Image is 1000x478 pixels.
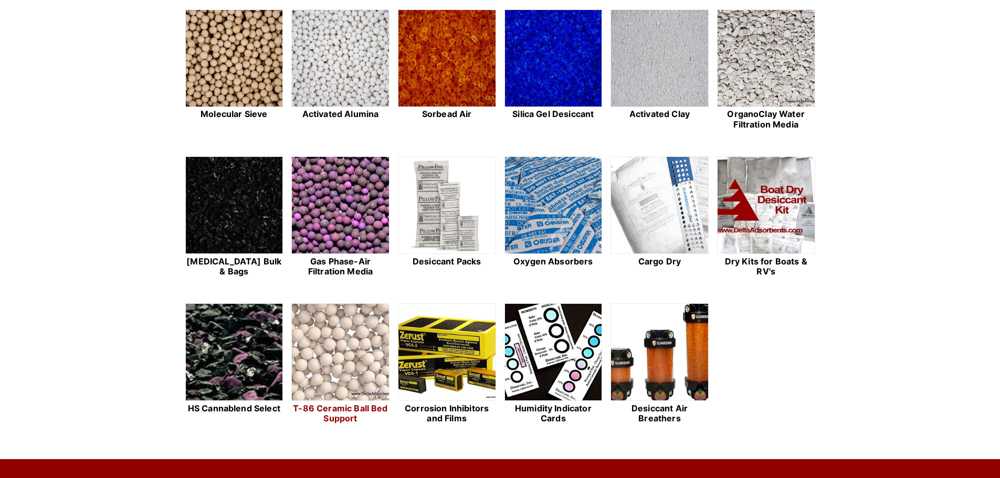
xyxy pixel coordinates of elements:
[717,9,815,131] a: OrganoClay Water Filtration Media
[717,109,815,129] h2: OrganoClay Water Filtration Media
[185,303,283,425] a: HS Cannablend Select
[504,257,603,267] h2: Oxygen Absorbers
[398,9,496,131] a: Sorbead Air
[610,303,709,425] a: Desiccant Air Breathers
[398,257,496,267] h2: Desiccant Packs
[504,303,603,425] a: Humidity Indicator Cards
[398,303,496,425] a: Corrosion Inhibitors and Films
[504,109,603,119] h2: Silica Gel Desiccant
[185,156,283,278] a: [MEDICAL_DATA] Bulk & Bags
[717,156,815,278] a: Dry Kits for Boats & RV's
[610,109,709,119] h2: Activated Clay
[185,257,283,277] h2: [MEDICAL_DATA] Bulk & Bags
[610,9,709,131] a: Activated Clay
[610,403,709,423] h2: Desiccant Air Breathers
[291,303,390,425] a: T-86 Ceramic Ball Bed Support
[398,403,496,423] h2: Corrosion Inhibitors and Films
[504,403,603,423] h2: Humidity Indicator Cards
[291,109,390,119] h2: Activated Alumina
[504,9,603,131] a: Silica Gel Desiccant
[185,9,283,131] a: Molecular Sieve
[185,403,283,413] h2: HS Cannablend Select
[610,156,709,278] a: Cargo Dry
[398,156,496,278] a: Desiccant Packs
[291,257,390,277] h2: Gas Phase-Air Filtration Media
[291,403,390,423] h2: T-86 Ceramic Ball Bed Support
[398,109,496,119] h2: Sorbead Air
[291,156,390,278] a: Gas Phase-Air Filtration Media
[185,109,283,119] h2: Molecular Sieve
[504,156,603,278] a: Oxygen Absorbers
[291,9,390,131] a: Activated Alumina
[717,257,815,277] h2: Dry Kits for Boats & RV's
[610,257,709,267] h2: Cargo Dry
